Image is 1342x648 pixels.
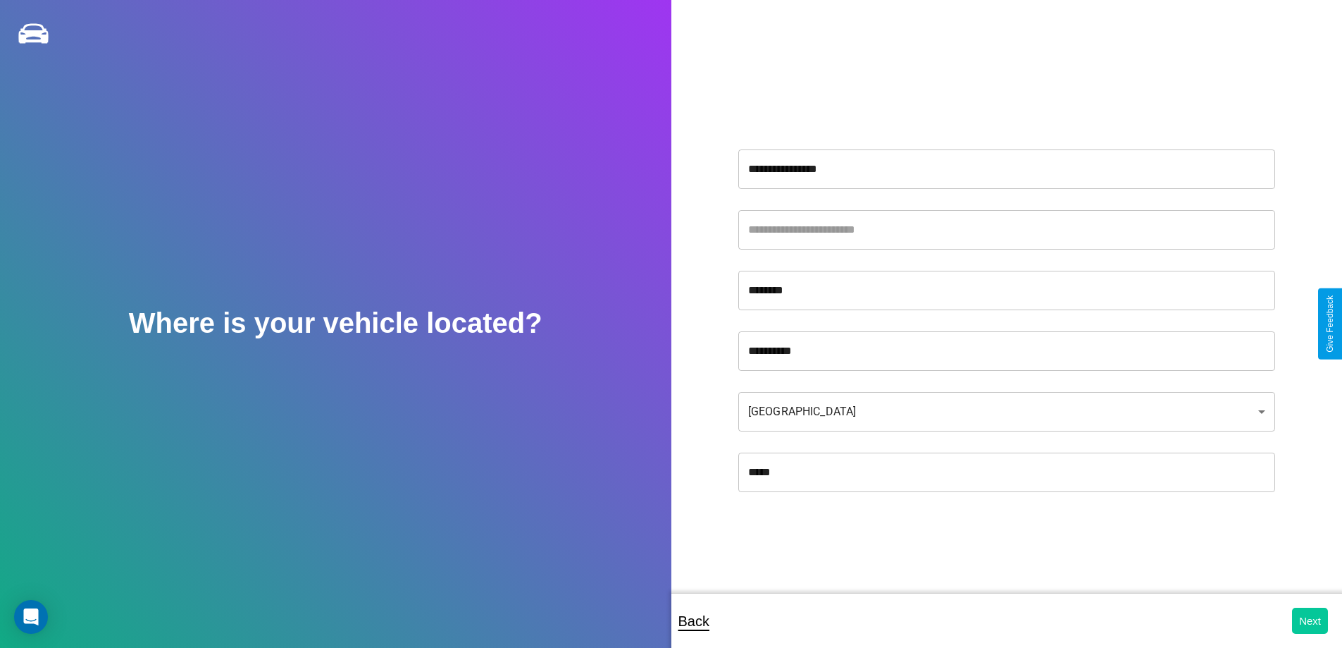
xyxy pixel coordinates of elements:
[678,609,709,634] p: Back
[14,600,48,634] div: Open Intercom Messenger
[738,392,1275,432] div: [GEOGRAPHIC_DATA]
[129,307,542,339] h2: Where is your vehicle located?
[1325,295,1335,353] div: Give Feedback
[1292,608,1328,634] button: Next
